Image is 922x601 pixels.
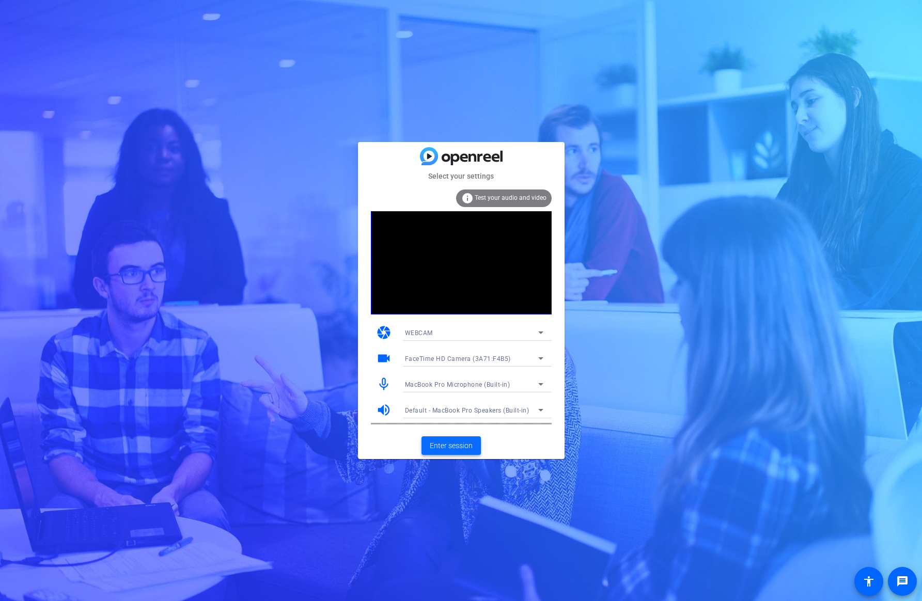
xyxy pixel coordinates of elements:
[863,575,875,588] mat-icon: accessibility
[475,194,546,201] span: Test your audio and video
[461,192,474,204] mat-icon: info
[376,351,392,366] mat-icon: videocam
[376,376,392,392] mat-icon: mic_none
[420,147,503,165] img: blue-gradient.svg
[405,381,510,388] span: MacBook Pro Microphone (Built-in)
[376,402,392,418] mat-icon: volume_up
[421,436,481,455] button: Enter session
[405,355,511,362] span: FaceTime HD Camera (3A71:F4B5)
[376,325,392,340] mat-icon: camera
[405,329,433,337] span: WEBCAM
[896,575,909,588] mat-icon: message
[430,440,473,451] span: Enter session
[405,407,529,414] span: Default - MacBook Pro Speakers (Built-in)
[358,170,565,182] mat-card-subtitle: Select your settings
